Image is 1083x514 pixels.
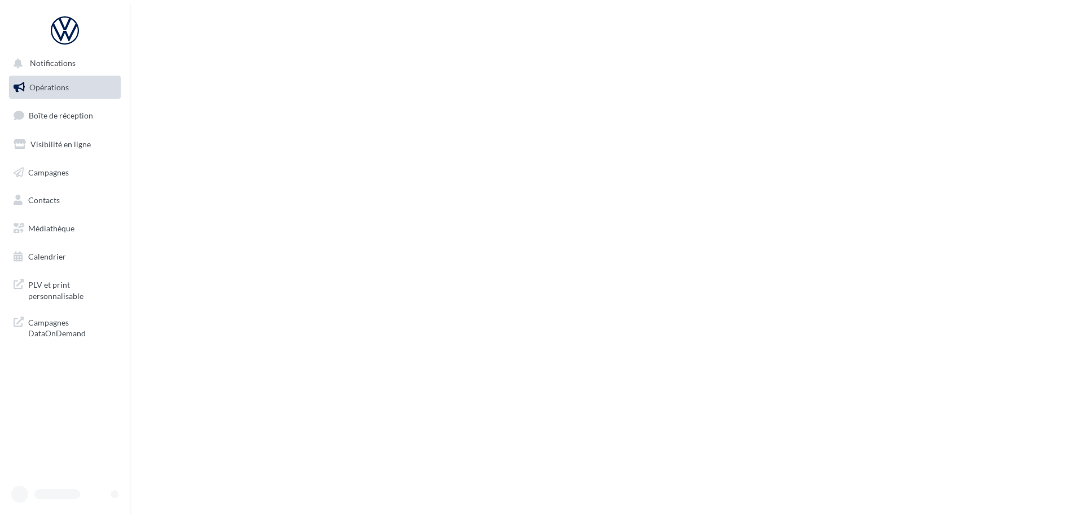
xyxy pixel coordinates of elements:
span: Boîte de réception [29,111,93,120]
a: Campagnes [7,161,123,184]
a: Visibilité en ligne [7,133,123,156]
a: PLV et print personnalisable [7,273,123,306]
span: Calendrier [28,252,66,261]
a: Opérations [7,76,123,99]
a: Médiathèque [7,217,123,240]
span: Campagnes DataOnDemand [28,315,116,339]
span: Contacts [28,195,60,205]
span: Campagnes [28,167,69,177]
span: Médiathèque [28,223,74,233]
a: Boîte de réception [7,103,123,128]
span: Notifications [30,59,76,68]
span: Visibilité en ligne [30,139,91,149]
a: Calendrier [7,245,123,269]
a: Contacts [7,188,123,212]
a: Campagnes DataOnDemand [7,310,123,344]
span: PLV et print personnalisable [28,277,116,301]
span: Opérations [29,82,69,92]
